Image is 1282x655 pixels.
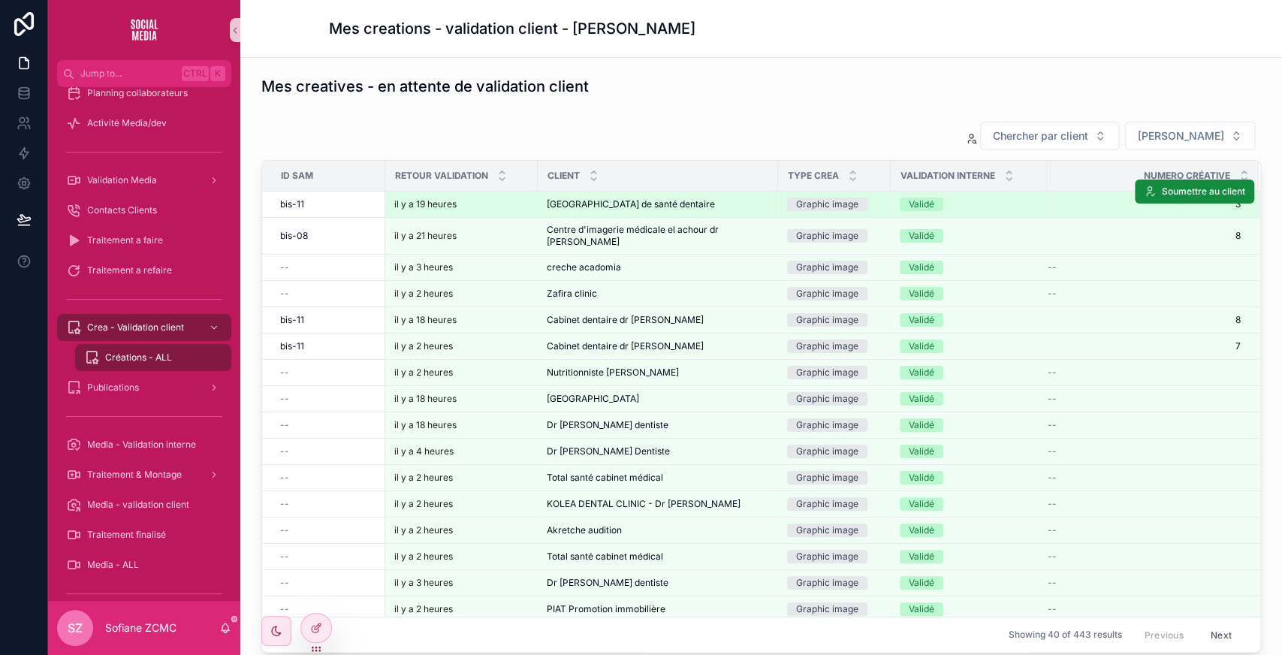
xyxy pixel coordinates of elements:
a: Validé [900,229,1038,243]
a: -- [1048,419,1241,431]
span: -- [280,261,289,273]
span: -- [280,524,289,536]
div: Validé [909,198,934,211]
h1: Mes creations - validation client - [PERSON_NAME] [329,18,695,39]
a: il y a 3 heures [394,577,529,589]
span: Validation interne [900,170,995,182]
span: -- [280,603,289,615]
span: -- [1048,393,1057,405]
a: -- [1048,472,1241,484]
div: Graphic image [796,418,858,432]
span: bis-11 [280,314,304,326]
a: Graphic image [787,313,882,327]
span: bis-08 [280,230,308,242]
div: Graphic image [796,392,858,406]
a: -- [280,288,376,300]
a: Dr [PERSON_NAME] Dentiste [547,445,769,457]
span: Traitement a refaire [87,264,172,276]
a: -- [1048,261,1241,273]
a: Validé [900,471,1038,484]
p: il y a 2 heures [394,524,453,536]
a: -- [280,498,376,510]
span: Traitement finalisé [87,529,166,541]
span: bis-11 [280,198,304,210]
a: Validé [900,287,1038,300]
a: Traitement a faire [57,227,231,254]
a: -- [280,367,376,379]
a: 8 [1048,230,1241,242]
div: Validé [909,550,934,563]
img: App logo [120,18,168,42]
a: bis-08 [280,230,376,242]
span: KOLEA DENTAL CLINIC - Dr [PERSON_NAME] [547,498,741,510]
a: -- [280,577,376,589]
p: Sofiane ZCMC [105,620,176,635]
a: Validé [900,418,1038,432]
a: bis-11 [280,198,376,210]
a: Graphic image [787,418,882,432]
span: Dr [PERSON_NAME] Dentiste [547,445,670,457]
a: -- [280,603,376,615]
span: Client [547,170,580,182]
a: Traitement & Montage [57,461,231,488]
span: Showing 40 of 443 results [1008,629,1121,641]
span: Soumettre au client [1162,186,1245,198]
a: Graphic image [787,340,882,353]
span: -- [1048,261,1057,273]
p: il y a 3 heures [394,577,453,589]
a: Dr [PERSON_NAME] dentiste [547,419,769,431]
a: il y a 2 heures [394,340,529,352]
span: -- [1048,445,1057,457]
a: PIAT Promotion immobilière [547,603,769,615]
a: il y a 21 heures [394,230,529,242]
button: Select Button [980,122,1119,150]
a: Dr [PERSON_NAME] dentiste [547,577,769,589]
a: -- [1048,393,1241,405]
a: il y a 18 heures [394,419,529,431]
div: Graphic image [796,287,858,300]
a: Validé [900,392,1038,406]
a: Validation Media [57,167,231,194]
a: KOLEA DENTAL CLINIC - Dr [PERSON_NAME] [547,498,769,510]
span: -- [1048,603,1057,615]
div: Validé [909,445,934,458]
a: -- [1048,577,1241,589]
span: -- [1048,472,1057,484]
span: Créations - ALL [105,352,172,364]
a: il y a 2 heures [394,551,529,563]
button: Soumettre au client [1135,180,1254,204]
button: Select Button [1125,122,1255,150]
a: il y a 2 heures [394,524,529,536]
a: Validé [900,497,1038,511]
span: Publications [87,382,139,394]
a: Akretche audition [547,524,769,536]
a: il y a 2 heures [394,498,529,510]
div: Graphic image [796,524,858,537]
a: -- [1048,498,1241,510]
span: PIAT Promotion immobilière [547,603,665,615]
span: -- [1048,367,1057,379]
a: Centre d'imagerie médicale el achour dr [PERSON_NAME] [547,224,769,248]
p: il y a 18 heures [394,393,457,405]
a: -- [280,419,376,431]
p: il y a 2 heures [394,498,453,510]
span: Media - ALL [87,559,139,571]
div: scrollable content [48,87,240,601]
span: K [212,68,224,80]
span: 7 [1048,340,1241,352]
span: Total santé cabinet médical [547,472,663,484]
a: Media - validation client [57,491,231,518]
a: -- [1048,445,1241,457]
a: -- [280,551,376,563]
span: Planning collaborateurs [87,87,188,99]
p: il y a 2 heures [394,367,453,379]
a: Cabinet dentaire dr [PERSON_NAME] [547,340,769,352]
p: il y a 19 heures [394,198,457,210]
span: Dr [PERSON_NAME] dentiste [547,419,668,431]
a: Activité Media/dev [57,110,231,137]
span: Cabinet dentaire dr [PERSON_NAME] [547,314,704,326]
p: il y a 2 heures [394,603,453,615]
a: il y a 2 heures [394,288,529,300]
span: Jump to... [80,68,176,80]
